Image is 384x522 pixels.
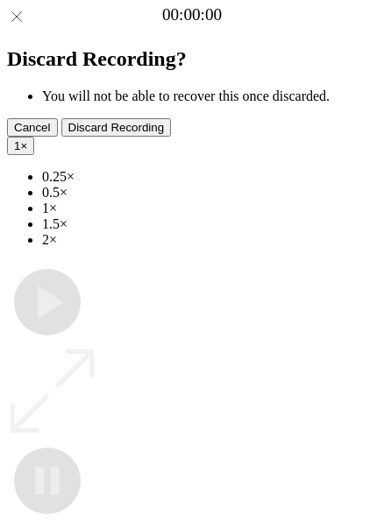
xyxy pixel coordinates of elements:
[42,232,377,248] li: 2×
[7,47,377,71] h2: Discard Recording?
[42,216,377,232] li: 1.5×
[162,5,222,25] a: 00:00:00
[42,88,377,104] li: You will not be able to recover this once discarded.
[42,185,377,201] li: 0.5×
[42,201,377,216] li: 1×
[14,139,20,152] span: 1
[42,169,377,185] li: 0.25×
[7,118,58,137] button: Cancel
[7,137,34,155] button: 1×
[61,118,172,137] button: Discard Recording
